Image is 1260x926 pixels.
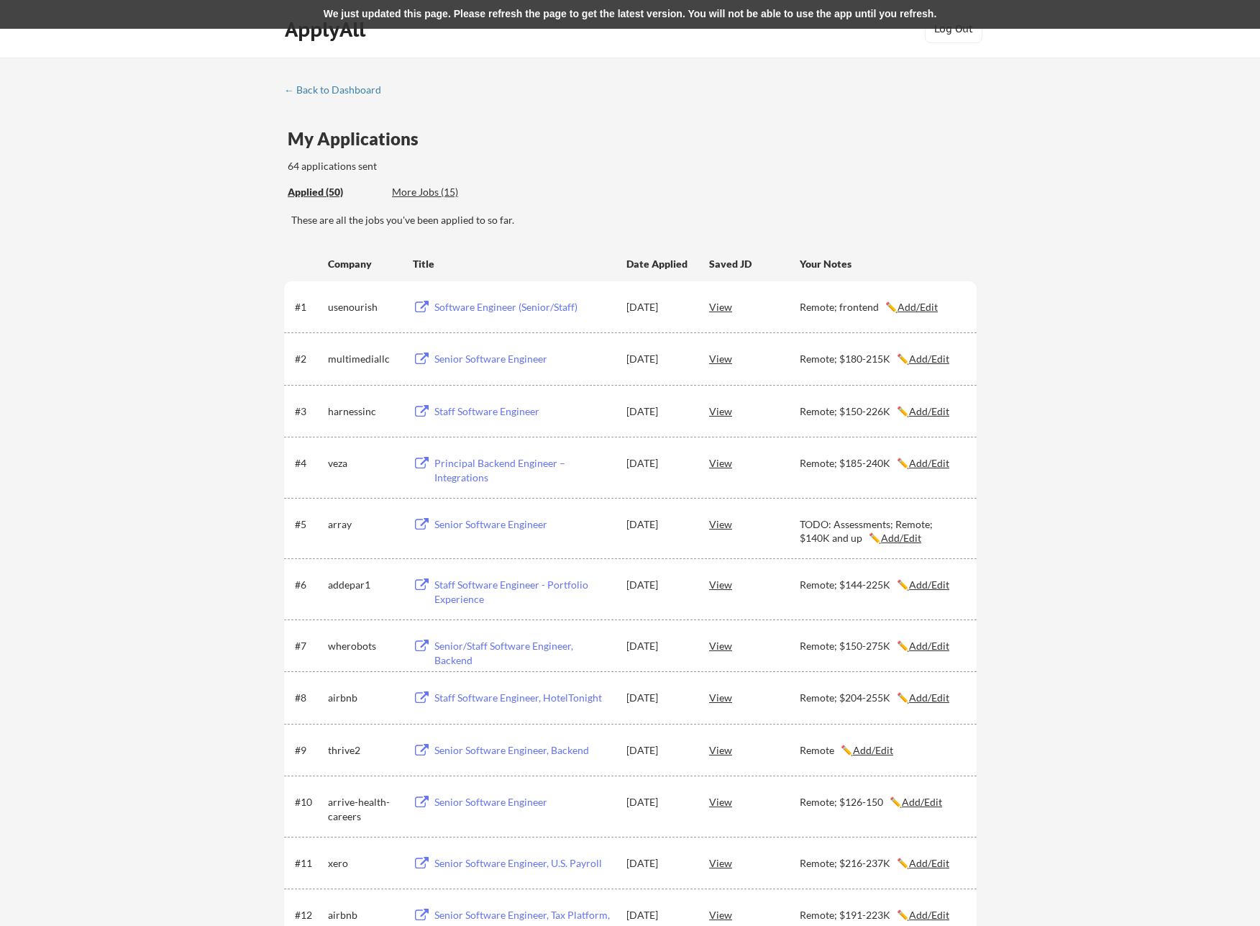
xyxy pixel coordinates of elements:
div: Date Applied [626,257,690,271]
div: [DATE] [626,517,690,532]
div: Remote; $191-223K ✏️ [800,908,964,922]
div: View [709,398,800,424]
div: airbnb [328,908,400,922]
u: Add/Edit [881,532,921,544]
div: Remote; $150-226K ✏️ [800,404,964,419]
u: Add/Edit [909,457,949,469]
div: #12 [295,908,323,922]
div: #6 [295,578,323,592]
div: Software Engineer (Senior/Staff) [434,300,613,314]
div: Title [413,257,613,271]
div: [DATE] [626,300,690,314]
div: [DATE] [626,691,690,705]
div: Remote; frontend ✏️ [800,300,964,314]
div: thrive2 [328,743,400,758]
div: These are all the jobs you've been applied to so far. [288,185,381,200]
div: Senior/Staff Software Engineer, Backend [434,639,613,667]
div: TODO: Assessments; Remote; $140K and up ✏️ [800,517,964,545]
div: arrive-health-careers [328,795,400,823]
div: Remote ✏️ [800,743,964,758]
div: Remote; $180-215K ✏️ [800,352,964,366]
u: Add/Edit [909,857,949,869]
div: #9 [295,743,323,758]
div: ← Back to Dashboard [284,85,392,95]
div: View [709,571,800,597]
div: [DATE] [626,352,690,366]
div: Your Notes [800,257,964,271]
div: [DATE] [626,795,690,809]
div: Remote; $144-225K ✏️ [800,578,964,592]
div: addepar1 [328,578,400,592]
div: [DATE] [626,639,690,653]
div: array [328,517,400,532]
div: View [709,450,800,476]
div: [DATE] [626,404,690,419]
button: Log Out [925,14,982,43]
div: Remote; $216-237K ✏️ [800,856,964,871]
div: Remote; $204-255K ✏️ [800,691,964,705]
div: Staff Software Engineer, HotelTonight [434,691,613,705]
div: #7 [295,639,323,653]
div: View [709,511,800,537]
div: #2 [295,352,323,366]
div: [DATE] [626,856,690,871]
div: Senior Software Engineer [434,352,613,366]
div: Remote; $126-150 ✏️ [800,795,964,809]
u: Add/Edit [902,796,942,808]
div: xero [328,856,400,871]
div: These are job applications we think you'd be a good fit for, but couldn't apply you to automatica... [392,185,498,200]
div: veza [328,456,400,471]
div: airbnb [328,691,400,705]
a: ← Back to Dashboard [284,84,392,99]
div: Staff Software Engineer - Portfolio Experience [434,578,613,606]
u: Add/Edit [853,744,893,756]
u: Add/Edit [909,691,949,704]
div: [DATE] [626,456,690,471]
div: View [709,789,800,814]
div: Staff Software Engineer [434,404,613,419]
div: Senior Software Engineer, U.S. Payroll [434,856,613,871]
div: Senior Software Engineer, Backend [434,743,613,758]
div: Principal Backend Engineer – Integrations [434,456,613,484]
div: These are all the jobs you've been applied to so far. [291,213,977,227]
div: More Jobs (15) [392,185,498,199]
div: [DATE] [626,908,690,922]
div: Company [328,257,400,271]
div: #8 [295,691,323,705]
u: Add/Edit [909,405,949,417]
div: [DATE] [626,578,690,592]
u: Add/Edit [909,909,949,921]
div: #11 [295,856,323,871]
div: [DATE] [626,743,690,758]
div: View [709,737,800,763]
u: Add/Edit [898,301,938,313]
div: usenourish [328,300,400,314]
u: Add/Edit [909,578,949,591]
u: Add/Edit [909,353,949,365]
div: View [709,294,800,319]
div: #4 [295,456,323,471]
div: ApplyAll [285,17,370,42]
div: harnessinc [328,404,400,419]
div: #3 [295,404,323,419]
div: 64 applications sent [288,159,566,173]
div: wherobots [328,639,400,653]
div: multimediallc [328,352,400,366]
div: Remote; $150-275K ✏️ [800,639,964,653]
div: Senior Software Engineer [434,517,613,532]
div: Applied (50) [288,185,381,199]
div: View [709,684,800,710]
div: View [709,850,800,876]
div: Remote; $185-240K ✏️ [800,456,964,471]
div: Senior Software Engineer [434,795,613,809]
div: Saved JD [709,250,800,276]
div: View [709,345,800,371]
div: #10 [295,795,323,809]
div: My Applications [288,130,430,147]
div: #1 [295,300,323,314]
u: Add/Edit [909,640,949,652]
div: #5 [295,517,323,532]
div: View [709,632,800,658]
